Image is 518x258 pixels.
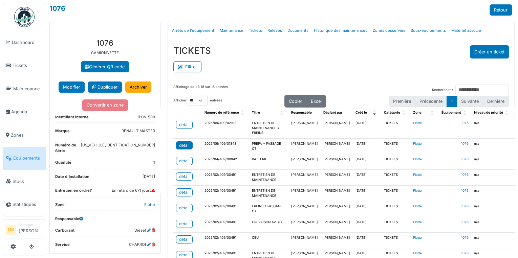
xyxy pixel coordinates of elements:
td: [DATE] [353,170,381,185]
a: Sous-équipements [408,23,449,39]
a: Retour [490,4,512,16]
a: 1076 [461,236,469,239]
span: Dashboard [12,39,43,46]
a: detail [176,204,193,212]
dt: Identifiant interne [55,114,89,123]
span: Agenda [11,109,43,115]
div: Affichage de 1 à 18 sur 18 entrées [173,85,228,95]
a: detail [176,235,193,243]
span: Zone [413,111,422,114]
td: n/a [471,154,513,170]
dd: 1PGV-508 [137,114,155,120]
td: [DATE] [353,139,381,154]
button: Excel [306,95,326,108]
a: detail [176,157,193,165]
span: Zones [11,132,43,138]
button: Filtrer [173,61,201,72]
dd: En retard de 671 jours [112,188,155,193]
td: [PERSON_NAME] [321,201,353,217]
a: 1076 [461,142,469,145]
td: 2025/02/409/00491 [202,185,249,201]
td: [PERSON_NAME] [321,139,353,154]
td: [PERSON_NAME] [288,185,321,201]
a: 1076 [461,251,469,255]
td: [PERSON_NAME] [288,217,321,232]
td: 2025/09/409/02192 [202,118,249,139]
h3: TICKETS [173,45,211,56]
td: TICKETS [381,201,410,217]
a: Dupliquer [88,81,122,93]
button: 1 [447,96,457,107]
td: 2025/02/409/00491 [202,201,249,217]
td: TICKETS [381,232,410,248]
td: [DATE] [353,217,381,232]
img: Badge_color-CXgf-gQk.svg [14,7,35,27]
span: Créé le: Activate to remove sorting [373,108,377,118]
a: detail [176,188,193,196]
a: Matériel associé [449,23,484,39]
td: 2025/04/409/00842 [202,154,249,170]
td: [PERSON_NAME] [288,232,321,248]
a: Flotte [413,220,422,224]
dd: 1 [153,160,155,165]
td: [PERSON_NAME] [288,139,321,154]
a: Équipements [3,147,46,170]
a: Agenda [3,100,46,124]
div: Manager [19,222,43,227]
span: Catégorie: Activate to sort [402,108,406,118]
span: Déclaré par [323,111,342,114]
a: detail [176,172,193,181]
span: Numéro de référence [204,111,239,114]
a: 1076 [461,220,469,224]
span: Titre [252,111,260,114]
td: [PERSON_NAME] [288,118,321,139]
td: n/a [471,185,513,201]
a: Flotte [144,202,155,207]
a: Zones desservies [370,23,408,39]
td: TICKETS [381,170,410,185]
dd: CHARROI [129,242,155,248]
a: Flotte [413,121,422,125]
td: 2025/06/409/01343 [202,139,249,154]
td: [DATE] [353,154,381,170]
td: [PERSON_NAME] [321,118,353,139]
td: n/a [471,217,513,232]
a: 1076 [49,4,65,13]
dt: Date d'Installation [55,174,89,182]
td: [PERSON_NAME] [288,154,321,170]
a: GB Manager[PERSON_NAME] [6,222,43,238]
td: TICKETS [381,139,410,154]
td: n/a [471,201,513,217]
a: Flotte [413,157,422,161]
td: BATTERIE [249,154,288,170]
td: n/a [471,232,513,248]
button: Copier [284,95,307,108]
a: Flotte [413,251,422,255]
span: Créé le [355,111,367,114]
span: Équipements [13,155,43,161]
td: FREINS + PASSAGE CT [249,201,288,217]
a: Flotte [413,173,422,177]
span: Statistiques [13,201,43,208]
div: detail [179,252,190,258]
dt: Marque [55,128,70,137]
td: [DATE] [353,232,381,248]
a: 1076 [461,157,469,161]
a: Stock [3,170,46,193]
label: Rechercher : [432,88,453,93]
div: detail [179,142,190,148]
td: TICKETS [381,185,410,201]
span: Titre: Activate to sort [280,108,284,118]
td: ENTRETIEN DE MAINTENANCE + FREINS [249,118,288,139]
td: [DATE] [353,185,381,201]
div: detail [179,158,190,164]
span: Numéro de référence: Activate to sort [241,108,245,118]
div: detail [179,236,190,242]
div: detail [179,122,190,128]
a: Maintenance [217,23,246,39]
td: ENTRETIEN DE MAINTENANCE [249,185,288,201]
span: Catégorie [384,111,400,114]
span: Maintenance [13,86,43,92]
a: Archiver [125,81,151,93]
td: n/a [471,170,513,185]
